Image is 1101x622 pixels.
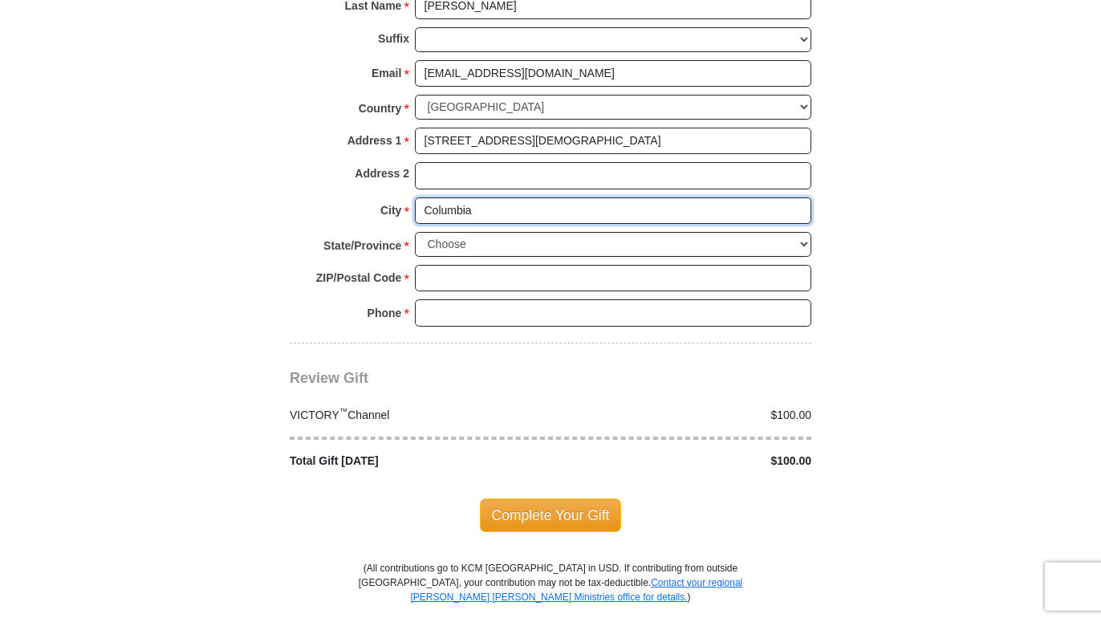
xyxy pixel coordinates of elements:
[282,407,551,424] div: VICTORY Channel
[380,199,401,222] strong: City
[282,453,551,470] div: Total Gift [DATE]
[410,577,742,603] a: Contact your regional [PERSON_NAME] [PERSON_NAME] Ministries office for details.
[339,406,348,416] sup: ™
[372,62,401,84] strong: Email
[323,234,401,257] strong: State/Province
[347,129,402,152] strong: Address 1
[359,97,402,120] strong: Country
[378,27,409,50] strong: Suffix
[290,370,368,386] span: Review Gift
[355,162,409,185] strong: Address 2
[550,453,820,470] div: $100.00
[316,266,402,289] strong: ZIP/Postal Code
[480,498,622,532] span: Complete Your Gift
[550,407,820,424] div: $100.00
[368,302,402,324] strong: Phone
